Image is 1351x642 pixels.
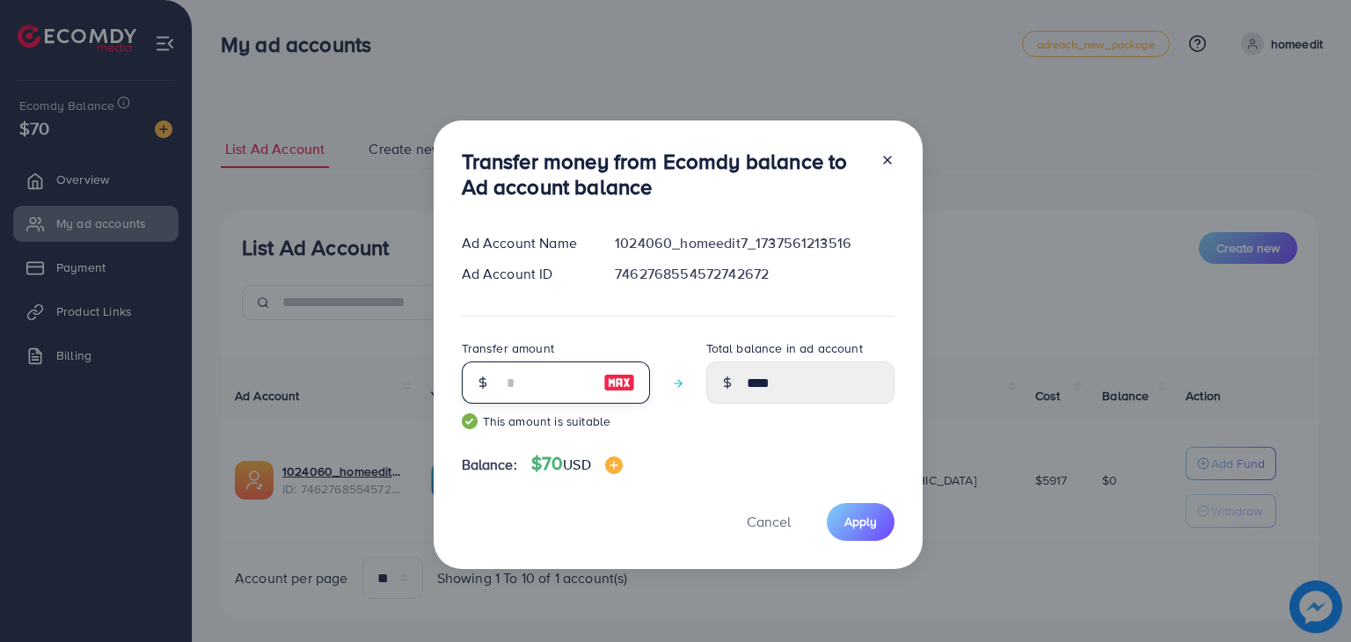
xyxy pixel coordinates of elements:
small: This amount is suitable [462,412,650,430]
div: 7462768554572742672 [601,264,908,284]
label: Total balance in ad account [706,339,863,357]
div: 1024060_homeedit7_1737561213516 [601,233,908,253]
img: image [603,372,635,393]
span: USD [563,455,590,474]
div: Ad Account ID [448,264,602,284]
label: Transfer amount [462,339,554,357]
img: guide [462,413,478,429]
span: Balance: [462,455,517,475]
img: image [605,456,623,474]
h4: $70 [531,453,623,475]
span: Cancel [747,512,791,531]
button: Cancel [725,503,813,541]
button: Apply [827,503,895,541]
div: Ad Account Name [448,233,602,253]
span: Apply [844,513,877,530]
h3: Transfer money from Ecomdy balance to Ad account balance [462,149,866,200]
